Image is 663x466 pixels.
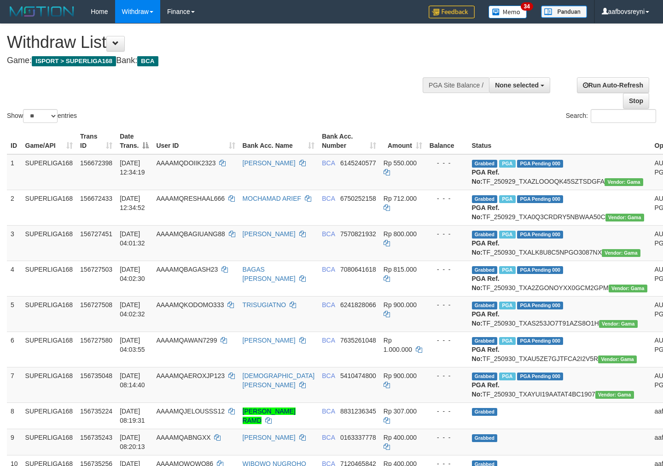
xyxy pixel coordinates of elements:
span: AAAAMQRESHAAL666 [156,195,225,202]
span: [DATE] 12:34:19 [120,159,145,176]
span: [DATE] 08:19:31 [120,408,145,424]
a: BAGAS [PERSON_NAME] [243,266,296,282]
span: Grabbed [472,434,498,442]
span: ISPORT > SUPERLIGA168 [32,56,116,66]
select: Showentries [23,109,58,123]
td: SUPERLIGA168 [22,367,77,402]
span: Rp 712.000 [384,195,417,202]
span: BCA [322,230,335,238]
span: Vendor URL: https://trx31.1velocity.biz [609,285,647,292]
span: AAAAMQAWAN7299 [156,337,217,344]
td: 8 [7,402,22,429]
div: - - - [430,407,465,416]
span: [DATE] 04:01:32 [120,230,145,247]
span: Grabbed [472,408,498,416]
img: Button%20Memo.svg [489,6,527,18]
td: TF_250929_TXA0Q3CRDRY5NBWAA50C [468,190,651,225]
span: Vendor URL: https://trx31.1velocity.biz [605,214,644,221]
span: Grabbed [472,373,498,380]
span: AAAAMQDOIIK2323 [156,159,215,167]
td: 4 [7,261,22,296]
span: Copy 5410474800 to clipboard [340,372,376,379]
td: SUPERLIGA168 [22,225,77,261]
span: Rp 900.000 [384,372,417,379]
h1: Withdraw List [7,33,433,52]
td: TF_250930_TXAYUI19AATAT4BC1907 [468,367,651,402]
th: Amount: activate to sort column ascending [380,128,426,154]
span: PGA Pending [517,337,563,345]
span: 156672433 [80,195,112,202]
td: TF_250930_TXAS253JO7T91AZS8O1H [468,296,651,332]
td: 3 [7,225,22,261]
td: TF_250930_TXAU5ZE7GJTFCA2I2V5R [468,332,651,367]
span: BCA [322,195,335,202]
div: PGA Site Balance / [423,77,489,93]
label: Show entries [7,109,77,123]
b: PGA Ref. No: [472,310,500,327]
a: TRISUGIATNO [243,301,286,309]
b: PGA Ref. No: [472,346,500,362]
span: 156727508 [80,301,112,309]
span: BCA [322,337,335,344]
span: Marked by aafsoycanthlai [499,195,515,203]
span: Marked by aafchoeunmanni [499,373,515,380]
span: BCA [322,408,335,415]
img: MOTION_logo.png [7,5,77,18]
td: 1 [7,154,22,190]
img: panduan.png [541,6,587,18]
span: Grabbed [472,337,498,345]
td: SUPERLIGA168 [22,296,77,332]
span: 156727503 [80,266,112,273]
b: PGA Ref. No: [472,275,500,291]
span: BCA [322,372,335,379]
td: SUPERLIGA168 [22,429,77,455]
span: [DATE] 12:34:52 [120,195,145,211]
span: [DATE] 08:14:40 [120,372,145,389]
span: BCA [322,301,335,309]
span: Vendor URL: https://trx31.1velocity.biz [605,178,643,186]
span: Rp 550.000 [384,159,417,167]
a: [PERSON_NAME] [243,230,296,238]
td: 6 [7,332,22,367]
a: MOCHAMAD ARIEF [243,195,302,202]
label: Search: [566,109,656,123]
span: PGA Pending [517,195,563,203]
td: TF_250930_TXALK8U8C5NPGO3087NX [468,225,651,261]
b: PGA Ref. No: [472,239,500,256]
span: BCA [322,266,335,273]
a: [DEMOGRAPHIC_DATA][PERSON_NAME] [243,372,315,389]
h4: Game: Bank: [7,56,433,65]
span: Rp 900.000 [384,301,417,309]
th: Bank Acc. Name: activate to sort column ascending [239,128,319,154]
span: Grabbed [472,231,498,239]
div: - - - [430,194,465,203]
span: Rp 800.000 [384,230,417,238]
span: Copy 7080641618 to clipboard [340,266,376,273]
span: Grabbed [472,266,498,274]
span: BCA [322,434,335,441]
td: TF_250929_TXAZLOOOQK45SZTSDGFA [468,154,651,190]
span: PGA Pending [517,302,563,309]
span: Vendor URL: https://trx31.1velocity.biz [599,320,638,328]
span: Vendor URL: https://trx31.1velocity.biz [602,249,640,257]
span: Rp 307.000 [384,408,417,415]
th: User ID: activate to sort column ascending [152,128,238,154]
a: [PERSON_NAME] [243,159,296,167]
div: - - - [430,265,465,274]
span: AAAAMQAEROXJP123 [156,372,225,379]
span: Grabbed [472,302,498,309]
span: PGA Pending [517,160,563,168]
div: - - - [430,336,465,345]
span: Marked by aafchoeunmanni [499,231,515,239]
span: 156735048 [80,372,112,379]
td: SUPERLIGA168 [22,332,77,367]
span: Copy 6145240577 to clipboard [340,159,376,167]
span: Marked by aafchoeunmanni [499,337,515,345]
span: Grabbed [472,195,498,203]
th: Status [468,128,651,154]
th: Bank Acc. Number: activate to sort column ascending [318,128,380,154]
span: Rp 400.000 [384,434,417,441]
b: PGA Ref. No: [472,204,500,221]
a: Run Auto-Refresh [577,77,649,93]
span: Rp 1.000.000 [384,337,412,353]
